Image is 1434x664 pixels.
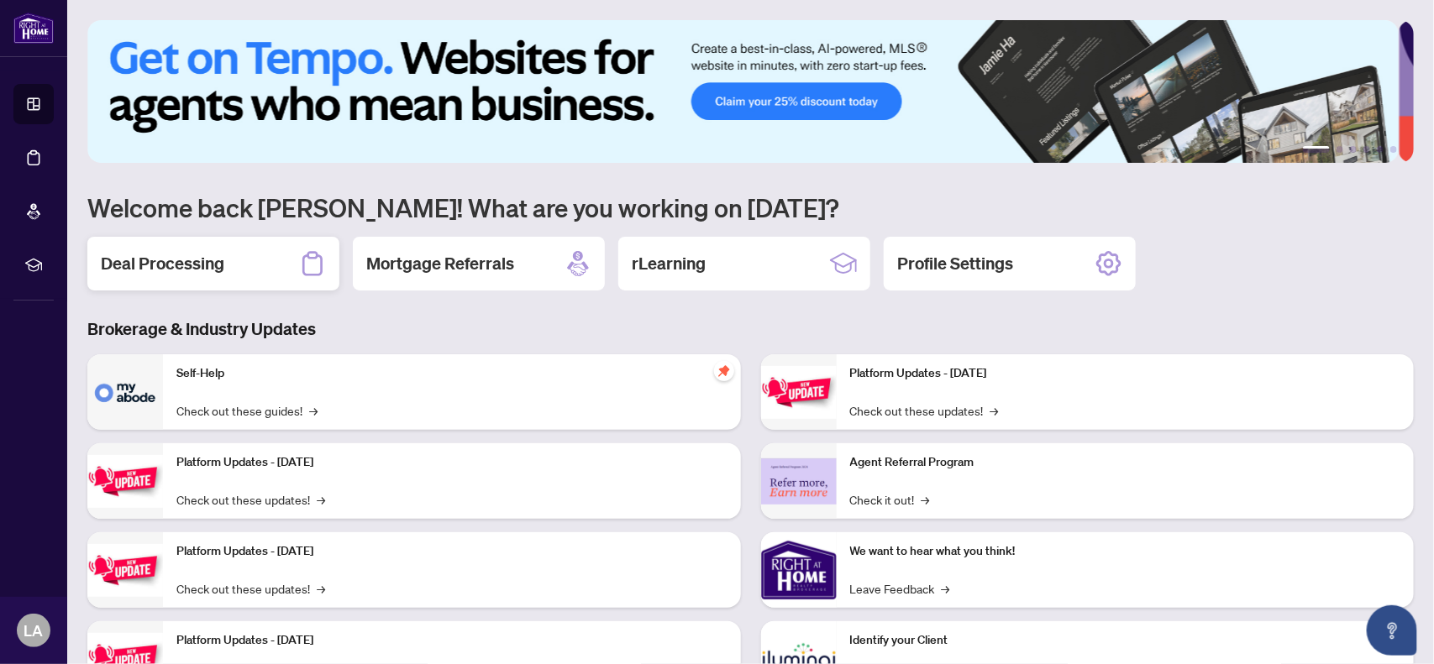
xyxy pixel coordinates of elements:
span: LA [24,619,44,642]
a: Check out these updates!→ [176,579,325,598]
a: Check out these guides!→ [176,401,318,420]
a: Leave Feedback→ [850,579,950,598]
span: → [317,490,325,509]
button: Open asap [1367,605,1417,656]
p: Platform Updates - [DATE] [850,364,1401,383]
h2: Mortgage Referrals [366,252,514,275]
img: Slide 0 [87,20,1399,163]
img: Platform Updates - July 21, 2025 [87,544,163,597]
p: Platform Updates - [DATE] [176,631,728,650]
a: Check out these updates!→ [176,490,325,509]
img: Platform Updates - June 23, 2025 [761,366,837,419]
p: Agent Referral Program [850,453,1401,472]
p: Identify your Client [850,631,1401,650]
h2: rLearning [632,252,706,275]
button: 4 [1363,146,1370,153]
p: Platform Updates - [DATE] [176,542,728,561]
a: Check it out!→ [850,490,930,509]
p: We want to hear what you think! [850,542,1401,561]
span: → [922,490,930,509]
span: → [309,401,318,420]
img: We want to hear what you think! [761,532,837,608]
p: Self-Help [176,364,728,383]
p: Platform Updates - [DATE] [176,453,728,472]
a: Check out these updates!→ [850,401,999,420]
span: → [942,579,950,598]
img: Self-Help [87,354,163,430]
h2: Deal Processing [101,252,224,275]
span: → [317,579,325,598]
button: 3 [1350,146,1357,153]
h3: Brokerage & Industry Updates [87,317,1414,341]
button: 6 [1390,146,1397,153]
img: logo [13,13,54,44]
button: 1 [1303,146,1330,153]
h2: Profile Settings [897,252,1013,275]
button: 5 [1377,146,1384,153]
img: Agent Referral Program [761,458,837,505]
span: pushpin [714,361,734,381]
button: 2 [1337,146,1343,153]
img: Platform Updates - September 16, 2025 [87,455,163,508]
h1: Welcome back [PERSON_NAME]! What are you working on [DATE]? [87,191,1414,223]
span: → [990,401,999,420]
